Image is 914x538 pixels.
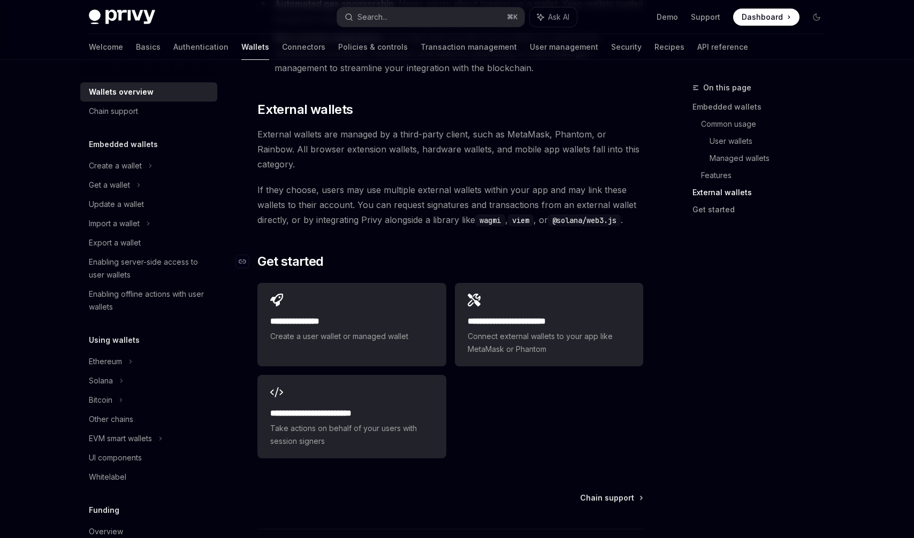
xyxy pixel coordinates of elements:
[80,448,217,467] a: UI components
[89,394,112,406] div: Bitcoin
[337,7,524,27] button: Search...⌘K
[257,127,643,172] span: External wallets are managed by a third-party client, such as MetaMask, Phantom, or Rainbow. All ...
[530,7,577,27] button: Ask AI
[80,233,217,252] a: Export a wallet
[701,116,834,133] a: Common usage
[733,9,799,26] a: Dashboard
[89,159,142,172] div: Create a wallet
[80,467,217,487] a: Whitelabel
[89,236,141,249] div: Export a wallet
[236,253,257,270] a: Navigate to header
[89,334,140,347] h5: Using wallets
[80,102,217,121] a: Chain support
[257,182,643,227] span: If they choose, users may use multiple external wallets within your app and may link these wallet...
[89,374,113,387] div: Solana
[654,34,684,60] a: Recipes
[697,34,748,60] a: API reference
[89,179,130,191] div: Get a wallet
[507,13,518,21] span: ⌘ K
[530,34,598,60] a: User management
[89,138,158,151] h5: Embedded wallets
[703,81,751,94] span: On this page
[357,11,387,24] div: Search...
[89,525,123,538] div: Overview
[241,34,269,60] a: Wallets
[692,98,834,116] a: Embedded wallets
[89,86,154,98] div: Wallets overview
[710,133,834,150] a: User wallets
[89,471,126,483] div: Whitelabel
[89,34,123,60] a: Welcome
[136,34,161,60] a: Basics
[89,105,138,118] div: Chain support
[468,330,630,356] span: Connect external wallets to your app like MetaMask or Phantom
[89,198,144,211] div: Update a wallet
[338,34,408,60] a: Policies & controls
[580,493,642,503] a: Chain support
[508,214,534,226] code: viem
[657,12,678,22] a: Demo
[80,410,217,429] a: Other chains
[611,34,642,60] a: Security
[173,34,229,60] a: Authentication
[89,504,119,517] h5: Funding
[710,150,834,167] a: Managed wallets
[691,12,720,22] a: Support
[89,288,211,313] div: Enabling offline actions with user wallets
[89,413,133,426] div: Other chains
[89,432,152,445] div: EVM smart wallets
[548,214,621,226] code: @solana/web3.js
[421,34,517,60] a: Transaction management
[270,422,433,448] span: Take actions on behalf of your users with session signers
[89,355,122,368] div: Ethereum
[808,9,825,26] button: Toggle dark mode
[80,195,217,214] a: Update a wallet
[580,493,634,503] span: Chain support
[282,34,325,60] a: Connectors
[80,252,217,285] a: Enabling server-side access to user wallets
[742,12,783,22] span: Dashboard
[548,12,569,22] span: Ask AI
[89,256,211,281] div: Enabling server-side access to user wallets
[257,253,323,270] span: Get started
[692,201,834,218] a: Get started
[80,285,217,317] a: Enabling offline actions with user wallets
[89,217,140,230] div: Import a wallet
[270,330,433,343] span: Create a user wallet or managed wallet
[692,184,834,201] a: External wallets
[257,101,353,118] span: External wallets
[80,82,217,102] a: Wallets overview
[475,214,505,226] code: wagmi
[701,167,834,184] a: Features
[89,451,142,464] div: UI components
[89,10,155,25] img: dark logo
